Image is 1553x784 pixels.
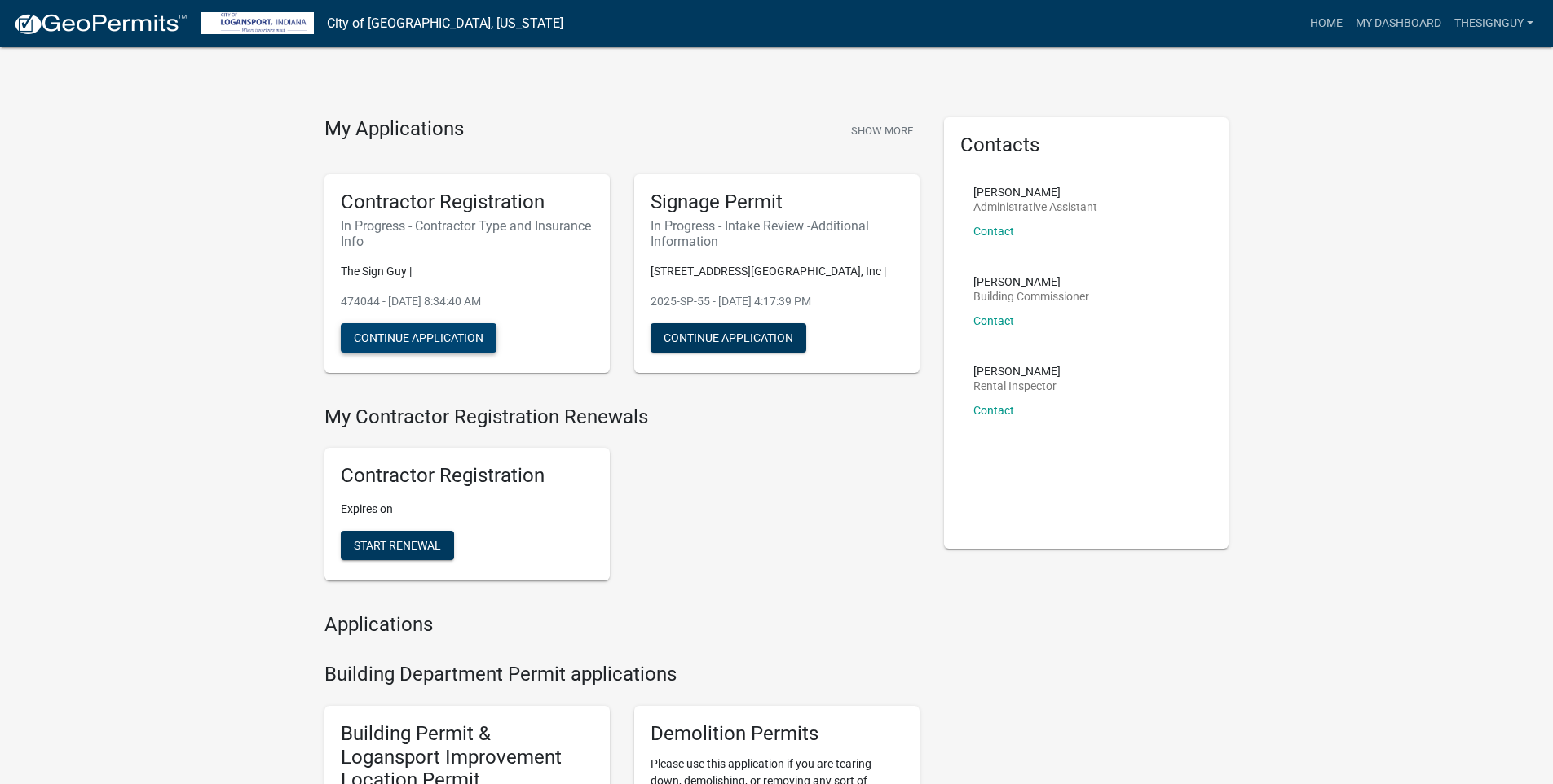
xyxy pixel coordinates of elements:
[324,117,464,142] h4: My Applications
[354,539,441,552] span: Start Renewal
[651,191,903,214] h5: Signage Permit
[973,366,1061,377] p: [PERSON_NAME]
[651,218,903,249] h6: In Progress - Intake Review -Additional Information
[341,464,593,488] h5: Contractor Registration
[324,663,920,686] h4: Building Department Permit applications
[341,323,496,353] button: Continue Application
[845,117,920,144] button: Show More
[973,201,1097,212] p: Administrative Assistant
[1349,8,1448,39] a: My Dashboard
[324,405,920,594] wm-registration-list-section: My Contractor Registration Renewals
[651,293,903,310] p: 2025-SP-55 - [DATE] 4:17:39 PM
[973,186,1097,198] p: [PERSON_NAME]
[324,613,920,637] h4: Applications
[341,501,593,518] p: Expires on
[960,134,1213,157] h5: Contacts
[327,10,563,37] a: City of [GEOGRAPHIC_DATA], [US_STATE]
[341,218,593,249] h6: In Progress - Contractor Type and Insurance Info
[324,405,920,429] h4: My Contractor Registration Renewals
[973,404,1014,417] a: Contact
[1304,8,1349,39] a: Home
[341,263,593,280] p: The Sign Guy |
[973,380,1061,392] p: Rental Inspector
[651,263,903,280] p: [STREET_ADDRESS][GEOGRAPHIC_DATA], Inc |
[973,225,1014,238] a: Contact
[1448,8,1540,39] a: Thesignguy
[341,293,593,310] p: 474044 - [DATE] 8:34:40 AM
[973,314,1014,327] a: Contact
[651,722,903,746] h5: Demolition Permits
[341,531,454,560] button: Start Renewal
[973,291,1089,302] p: Building Commissioner
[651,323,806,353] button: Continue Application
[973,276,1089,287] p: [PERSON_NAME]
[341,191,593,214] h5: Contractor Registration
[201,12,314,34] img: City of Logansport, Indiana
